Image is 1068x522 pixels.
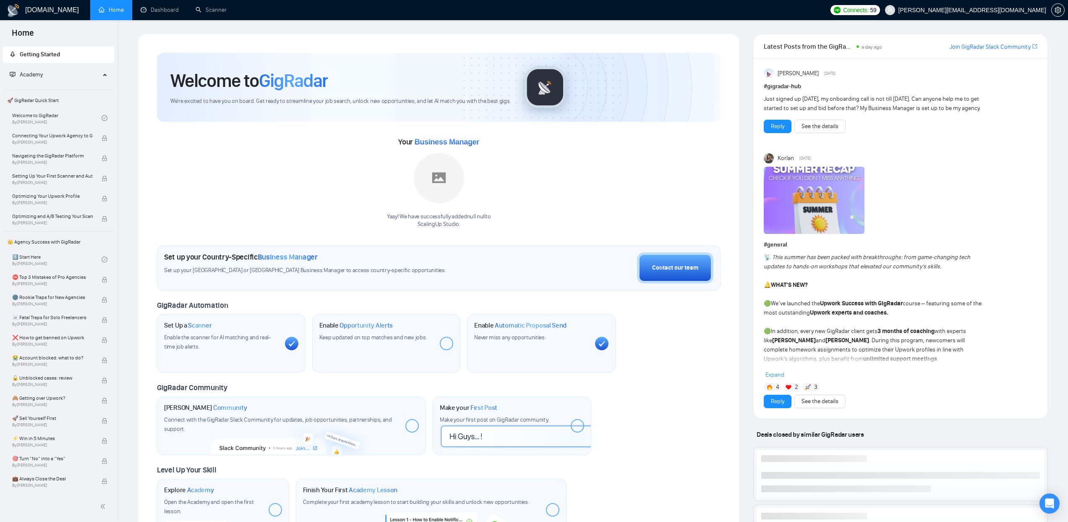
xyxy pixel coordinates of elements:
span: Level Up Your Skill [157,465,216,475]
span: By [PERSON_NAME] [12,402,93,407]
span: GigRadar [259,69,328,92]
img: Korlan [764,153,774,163]
span: We're excited to have you on board. Get ready to streamline your job search, unlock new opportuni... [170,97,511,105]
button: See the details [794,120,846,133]
button: See the details [794,395,846,408]
span: Korlan [778,154,794,163]
li: Getting Started [3,46,114,63]
img: 🔥 [767,384,773,390]
span: lock [102,176,107,181]
h1: Finish Your First [303,486,397,494]
span: 🚀 Sell Yourself First [12,414,93,422]
span: 😭 Account blocked: what to do? [12,354,93,362]
span: By [PERSON_NAME] [12,302,93,307]
span: Complete your first academy lesson to start building your skills and unlock new opportunities. [303,498,529,506]
strong: WHAT’S NEW? [771,281,808,289]
h1: Welcome to [170,69,328,92]
span: By [PERSON_NAME] [12,362,93,367]
span: Setting Up Your First Scanner and Auto-Bidder [12,172,93,180]
span: By [PERSON_NAME] [12,220,93,226]
span: a day ago [862,44,882,50]
strong: [PERSON_NAME] [825,337,869,344]
span: 59 [870,5,877,15]
a: export [1032,42,1037,50]
span: lock [102,398,107,404]
span: 2 [795,383,798,391]
img: 🚀 [805,384,811,390]
span: 🎯 Turn “No” into a “Yes” [12,454,93,463]
span: By [PERSON_NAME] [12,483,93,488]
button: Contact our team [637,252,713,283]
span: Automatic Proposal Send [495,321,567,330]
span: By [PERSON_NAME] [12,342,93,347]
span: 🙈 Getting over Upwork? [12,394,93,402]
span: [PERSON_NAME] [778,69,819,78]
span: lock [102,458,107,464]
h1: Set up your Country-Specific [164,252,318,262]
span: rocket [10,51,16,57]
span: lock [102,418,107,424]
strong: Upwork Success with GigRadar [820,300,903,307]
h1: # gigradar-hub [764,82,1037,91]
span: 🔔 [764,281,771,289]
span: Business Manager [415,138,479,146]
em: This summer has been packed with breakthroughs: from game-changing tech updates to hands-on works... [764,254,970,270]
a: Welcome to GigRadarBy[PERSON_NAME] [12,109,102,127]
span: By [PERSON_NAME] [12,160,93,165]
span: 3 [814,383,817,391]
span: lock [102,317,107,323]
h1: [PERSON_NAME] [164,404,247,412]
strong: [PERSON_NAME] [772,337,816,344]
h1: Enable [319,321,393,330]
span: user [887,7,893,13]
span: Keep updated on top matches and new jobs. [319,334,427,341]
a: See the details [802,397,838,406]
span: double-left [100,502,108,511]
span: Deals closed by similar GigRadar users [753,427,867,442]
span: By [PERSON_NAME] [12,463,93,468]
a: 1️⃣ Start HereBy[PERSON_NAME] [12,250,102,269]
img: slackcommunity-bg.png [211,416,372,455]
div: Contact our team [652,263,698,273]
span: [DATE] [799,155,811,162]
strong: 3 months of coaching [877,328,935,335]
button: setting [1051,3,1065,17]
span: 🌚 Rookie Traps for New Agencies [12,293,93,302]
h1: Enable [474,321,567,330]
a: dashboardDashboard [141,6,179,13]
button: Reply [764,120,791,133]
span: Never miss any opportunities. [474,334,546,341]
span: GigRadar Community [157,383,227,392]
span: By [PERSON_NAME] [12,422,93,428]
span: 👑 Agency Success with GigRadar [4,233,113,250]
span: check-circle [102,115,107,121]
div: Open Intercom Messenger [1039,493,1060,514]
span: 📡 [764,254,771,261]
span: Getting Started [20,51,60,58]
span: First Post [470,404,497,412]
a: Reply [771,397,784,406]
span: lock [102,357,107,363]
img: upwork-logo.png [834,7,841,13]
span: Enable the scanner for AI matching and real-time job alerts. [164,334,271,350]
span: Scanner [188,321,212,330]
a: setting [1051,7,1065,13]
span: ❌ How to get banned on Upwork [12,333,93,342]
span: lock [102,478,107,484]
span: By [PERSON_NAME] [12,281,93,286]
span: Open the Academy and open the first lesson. [164,498,254,515]
span: ☠️ Fatal Traps for Solo Freelancers [12,313,93,322]
span: Optimizing Your Upwork Profile [12,192,93,200]
img: logo [7,4,20,17]
span: Make your first post on GigRadar community. [440,416,549,423]
span: Business Manager [258,252,318,262]
span: lock [102,216,107,222]
span: Academy [187,486,214,494]
span: check-circle [102,257,107,262]
span: lock [102,196,107,202]
div: Yaay! We have successfully added null null to [387,213,491,229]
span: export [1032,43,1037,50]
span: Academy [20,71,43,78]
div: Just signed up [DATE], my onboarding call is not till [DATE]. Can anyone help me to get started t... [764,94,982,113]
